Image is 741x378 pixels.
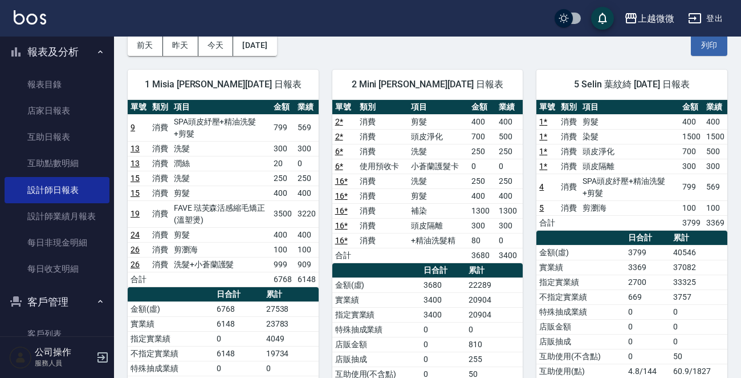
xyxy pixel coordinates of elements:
td: 消費 [149,171,171,186]
a: 19 [131,209,140,218]
td: 消費 [558,114,580,129]
td: 500 [496,129,523,144]
td: 999 [271,257,295,272]
td: 0 [625,334,670,349]
button: 登出 [683,8,727,29]
td: 300 [496,218,523,233]
th: 類別 [149,100,171,115]
td: 頭皮淨化 [408,129,469,144]
td: 消費 [357,144,408,159]
th: 類別 [357,100,408,115]
td: 1300 [469,203,495,218]
td: 3400 [421,292,466,307]
td: 指定實業績 [128,331,214,346]
td: 頭皮隔離 [408,218,469,233]
td: 0 [421,337,466,352]
td: 消費 [558,200,580,215]
td: 3500 [271,200,295,227]
th: 日合計 [214,287,263,302]
td: +精油洗髮精 [408,233,469,248]
td: 19734 [263,346,319,361]
a: 13 [131,159,140,168]
td: 3799 [679,215,703,230]
td: 250 [295,171,319,186]
td: 400 [295,186,319,200]
td: 金額(虛) [332,278,421,292]
td: 店販金額 [332,337,421,352]
td: 300 [295,141,319,156]
td: 0 [670,304,727,319]
td: 20904 [466,307,523,322]
td: SPA頭皮紓壓+精油洗髮+剪髮 [580,174,679,200]
td: 300 [271,141,295,156]
th: 累計 [466,263,523,278]
th: 金額 [679,100,703,115]
td: 400 [496,114,523,129]
td: 消費 [357,218,408,233]
td: 消費 [357,203,408,218]
span: 5 Selin 葉紋綺 [DATE] 日報表 [550,79,714,90]
td: 金額(虛) [536,245,625,260]
td: 810 [466,337,523,352]
td: 0 [421,352,466,367]
td: 255 [466,352,523,367]
img: Logo [14,10,46,25]
td: 消費 [357,188,408,203]
td: 700 [679,144,703,159]
a: 15 [131,174,140,183]
td: 0 [625,349,670,364]
td: 3799 [625,245,670,260]
a: 客戶列表 [5,321,109,347]
td: 3400 [496,248,523,263]
div: 上越微微 [638,11,674,26]
a: 設計師業績月報表 [5,203,109,230]
th: 日合計 [421,263,466,278]
td: 剪髮 [171,186,271,200]
td: 0 [496,159,523,174]
td: 消費 [357,114,408,129]
td: 3369 [625,260,670,275]
a: 5 [539,203,544,212]
td: 店販抽成 [536,334,625,349]
td: 0 [625,319,670,334]
td: 實業績 [332,292,421,307]
td: 0 [214,361,263,376]
td: 6768 [271,272,295,287]
td: 金額(虛) [128,301,214,316]
td: 700 [469,129,495,144]
td: 6768 [214,301,263,316]
td: 400 [271,227,295,242]
th: 項目 [408,100,469,115]
td: 799 [679,174,703,200]
td: 剪瀏海 [171,242,271,257]
td: 33325 [670,275,727,289]
td: 400 [469,114,495,129]
td: 27538 [263,301,319,316]
td: 3220 [295,200,319,227]
td: 0 [466,322,523,337]
td: 0 [214,331,263,346]
th: 單號 [536,100,558,115]
td: 頭皮淨化 [580,144,679,159]
a: 9 [131,123,135,132]
td: 250 [496,144,523,159]
td: 250 [496,174,523,188]
td: 80 [469,233,495,248]
td: 剪髮 [171,227,271,242]
td: 洗髮 [408,174,469,188]
td: 洗髮 [408,144,469,159]
td: 消費 [558,159,580,174]
td: 0 [469,159,495,174]
td: 3757 [670,289,727,304]
td: 消費 [149,200,171,227]
button: 客戶管理 [5,287,109,317]
p: 服務人員 [35,358,93,368]
td: 合計 [128,272,149,287]
td: 1500 [679,129,703,144]
th: 業績 [496,100,523,115]
a: 每日非現金明細 [5,230,109,256]
td: 100 [679,200,703,215]
td: 0 [496,233,523,248]
td: 6148 [214,316,263,331]
a: 15 [131,188,140,198]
